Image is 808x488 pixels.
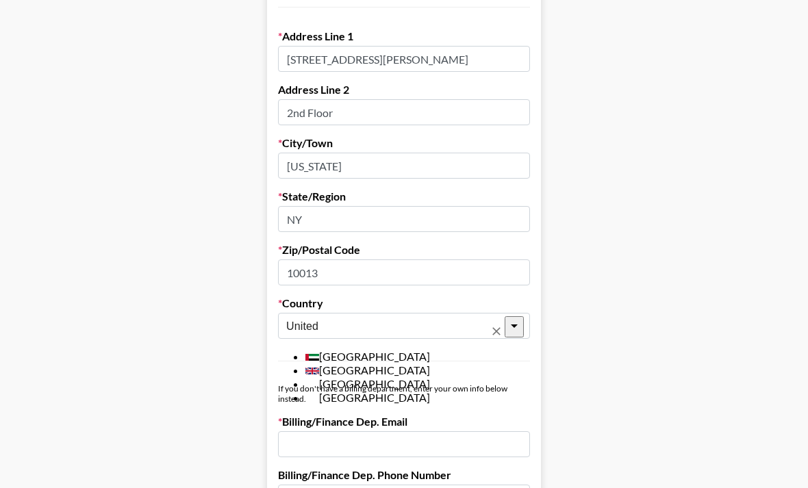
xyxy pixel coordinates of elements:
li: [GEOGRAPHIC_DATA] [305,391,530,404]
label: Country [278,296,530,310]
button: Close [505,316,524,337]
button: Clear [487,322,506,341]
label: City/Town [278,136,530,150]
li: [GEOGRAPHIC_DATA] [305,377,530,391]
li: [GEOGRAPHIC_DATA] [305,350,530,363]
label: Address Line 1 [278,29,530,43]
label: Billing/Finance Dep. Phone Number [278,468,530,482]
label: Zip/Postal Code [278,243,530,257]
label: State/Region [278,190,530,203]
label: Address Line 2 [278,83,530,97]
label: Billing/Finance Dep. Email [278,415,530,428]
li: [GEOGRAPHIC_DATA] [305,363,530,377]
